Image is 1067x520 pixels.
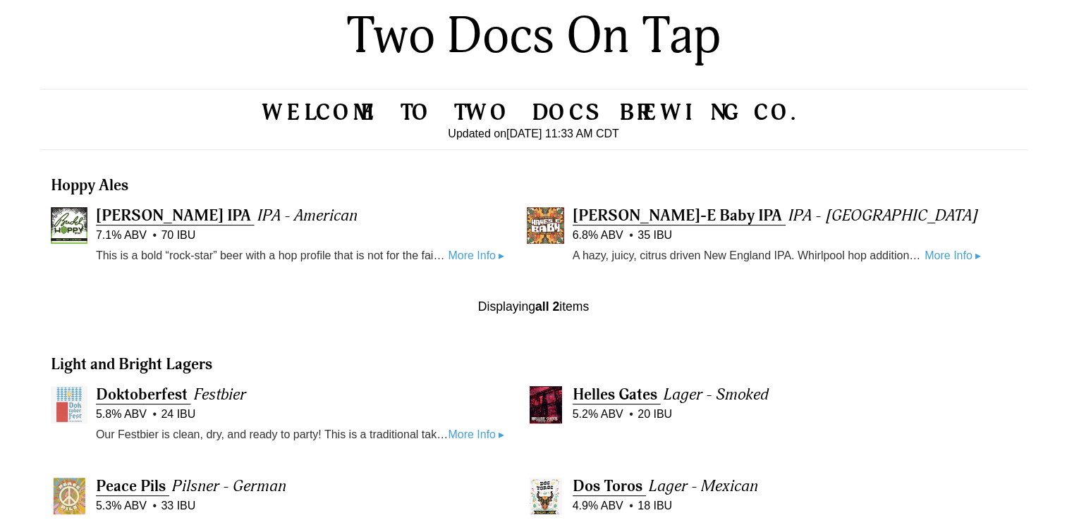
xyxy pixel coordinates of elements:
span: Peace Pils [96,476,166,496]
time: [DATE] 11:33 AM CDT [506,128,619,140]
img: Helles Gates [527,386,563,423]
span: [PERSON_NAME] IPA [96,206,251,225]
span: [PERSON_NAME]-E Baby IPA [573,206,782,225]
span: 5.3% ABV [96,497,147,514]
h3: Hoppy Ales [51,175,1017,196]
h3: Light and Bright Lagers [51,354,1017,375]
span: 4.9% ABV [573,497,623,514]
p: Our Festbier is clean, dry, and ready to party! This is a traditional take on the world's most fa... [96,426,448,444]
a: More Info [925,247,981,265]
span: 5.8% ABV [96,406,147,423]
img: Dos Toros [527,478,563,514]
span: 33 IBU [152,497,195,514]
span: Helles Gates [573,385,657,404]
span: 5.2% ABV [573,406,623,423]
img: Hayes-E Baby IPA [527,207,563,244]
span: IPA - American [257,206,358,225]
a: [PERSON_NAME]-E Baby IPA [573,206,786,225]
span: Lager - Mexican [649,476,758,496]
div: Displaying items [40,298,1028,315]
a: Dos Toros [573,476,646,496]
a: [PERSON_NAME] IPA [96,206,255,225]
span: IPA - [GEOGRAPHIC_DATA] [788,206,978,225]
span: Doktoberfest [96,385,188,404]
p: This is a bold “rock-star” beer with a hop profile that is not for the faint of heart. We feel th... [96,247,448,265]
span: Dos Toros [573,476,642,496]
a: More Info [448,247,504,265]
p: A hazy, juicy, citrus driven New England IPA. Whirlpool hop additions of Azacca, Citra, and Mosai... [573,247,925,265]
span: 18 IBU [629,497,672,514]
img: Doktoberfest [51,386,87,423]
span: 70 IBU [152,227,195,244]
span: 24 IBU [152,406,195,423]
img: Peace Pils [51,478,87,514]
h2: Two Docs On Tap [293,6,774,68]
a: Peace Pils [96,476,169,496]
span: 6.8% ABV [573,227,623,244]
span: 20 IBU [629,406,672,423]
span: 35 IBU [629,227,672,244]
a: Doktoberfest [96,385,191,404]
span: Lager - Smoked [664,385,769,404]
a: More Info [448,426,504,444]
img: Buddy Hoppy IPA [51,207,87,244]
span: Pilsner - German [172,476,286,496]
b: all 2 [535,299,559,314]
span: Festbier [194,385,246,404]
h2: Welcome to Two Docs Brewing Co. [40,104,1028,122]
a: Helles Gates [573,385,661,404]
span: Updated on [448,128,506,140]
span: 7.1% ABV [96,227,147,244]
